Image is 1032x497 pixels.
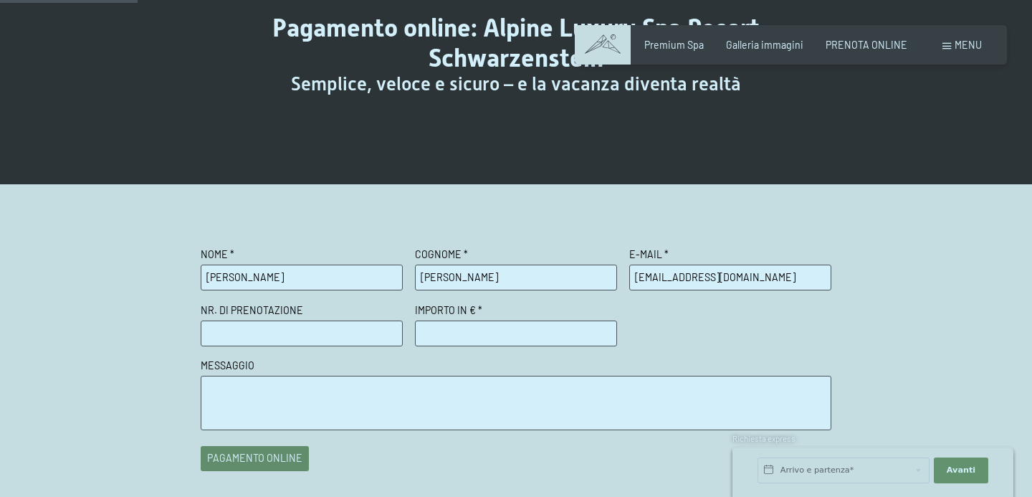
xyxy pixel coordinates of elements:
button: pagamento online [201,446,309,471]
span: Pagamento online: Alpine Luxury Spa Resort Schwarzenstein [272,13,760,72]
label: Importo in € * [415,303,617,321]
span: Semplice, veloce e sicuro – e la vacanza diventa realtà [291,73,741,95]
button: Avanti [934,458,988,483]
a: Galleria immagini [726,39,803,51]
a: Premium Spa [644,39,704,51]
a: PRENOTA ONLINE [826,39,907,51]
span: Richiesta express [732,434,795,443]
label: Nome * [201,247,403,265]
label: Nr. di prenotazione [201,303,403,321]
label: Cognome * [415,247,617,265]
label: Messaggio [201,359,831,376]
span: Avanti [947,465,975,476]
span: Menu [955,39,982,51]
label: E-Mail * [629,247,831,265]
